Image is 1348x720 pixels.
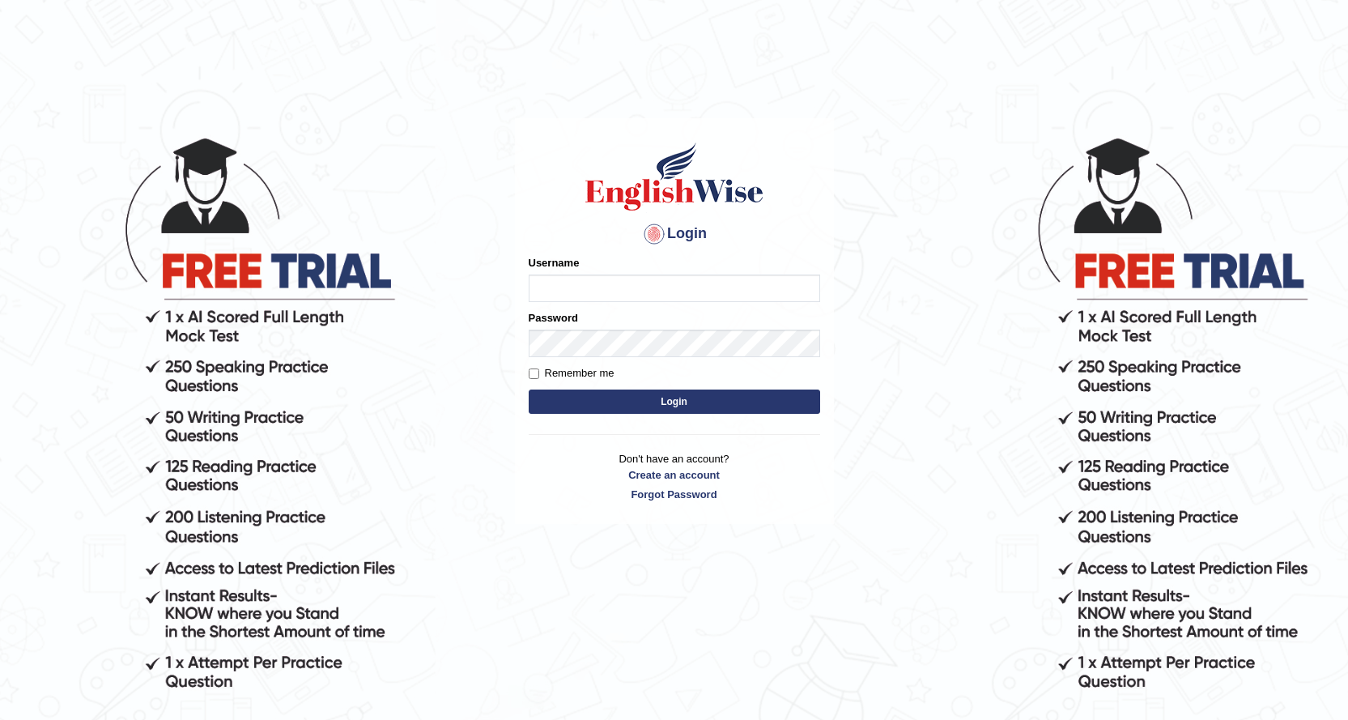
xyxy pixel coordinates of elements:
h4: Login [529,221,820,247]
img: Logo of English Wise sign in for intelligent practice with AI [582,140,767,213]
button: Login [529,390,820,414]
p: Don't have an account? [529,451,820,501]
a: Forgot Password [529,487,820,502]
label: Username [529,255,580,271]
a: Create an account [529,467,820,483]
label: Password [529,310,578,326]
input: Remember me [529,369,539,379]
label: Remember me [529,365,614,381]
